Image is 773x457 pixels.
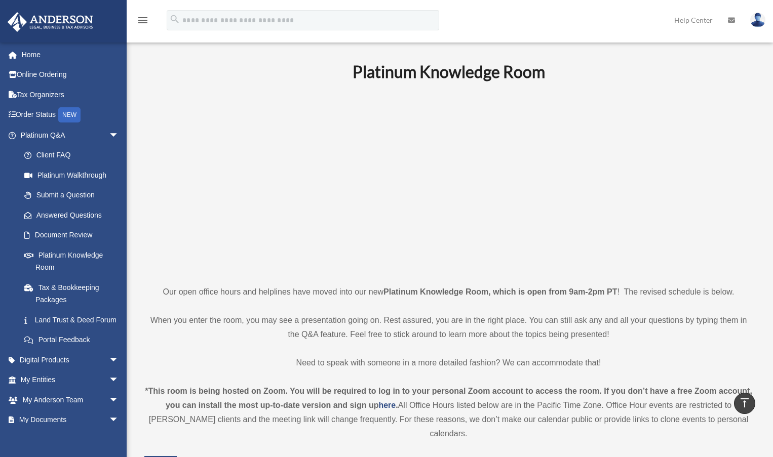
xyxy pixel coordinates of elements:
a: My Entitiesarrow_drop_down [7,370,134,390]
span: arrow_drop_down [109,350,129,370]
a: Tax & Bookkeeping Packages [14,277,134,310]
a: vertical_align_top [734,393,755,414]
p: Need to speak with someone in a more detailed fashion? We can accommodate that! [144,356,753,370]
a: My Anderson Teamarrow_drop_down [7,390,134,410]
a: Platinum Q&Aarrow_drop_down [7,125,134,145]
span: arrow_drop_down [109,390,129,410]
img: User Pic [750,13,765,27]
span: arrow_drop_down [109,410,129,431]
span: arrow_drop_down [109,125,129,146]
a: Land Trust & Deed Forum [14,310,134,330]
a: Digital Productsarrow_drop_down [7,350,134,370]
b: Platinum Knowledge Room [353,62,545,81]
div: All Office Hours listed below are in the Pacific Time Zone. Office Hour events are restricted to ... [144,384,753,441]
a: My Documentsarrow_drop_down [7,410,134,430]
p: When you enter the room, you may see a presentation going on. Rest assured, you are in the right ... [144,313,753,342]
a: Platinum Walkthrough [14,165,134,185]
a: Portal Feedback [14,330,134,350]
a: here [378,401,396,409]
a: Online Ordering [7,65,134,85]
p: Our open office hours and helplines have moved into our new ! The revised schedule is below. [144,285,753,299]
a: Tax Organizers [7,85,134,105]
a: Answered Questions [14,205,134,225]
i: vertical_align_top [739,397,751,409]
a: Client FAQ [14,145,134,165]
strong: Platinum Knowledge Room, which is open from 9am-2pm PT [383,287,617,296]
img: Anderson Advisors Platinum Portal [5,12,96,32]
a: Submit a Question [14,185,134,205]
span: arrow_drop_down [109,370,129,391]
i: menu [137,14,149,26]
a: Order StatusNEW [7,105,134,126]
i: search [169,14,180,25]
strong: . [396,401,398,409]
a: Platinum Knowledge Room [14,245,129,277]
strong: *This room is being hosted on Zoom. You will be required to log in to your personal Zoom account ... [145,387,752,409]
a: Document Review [14,225,134,245]
iframe: 231110_Toby_KnowledgeRoom [297,95,601,266]
a: Home [7,45,134,65]
a: menu [137,18,149,26]
div: NEW [58,107,81,122]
